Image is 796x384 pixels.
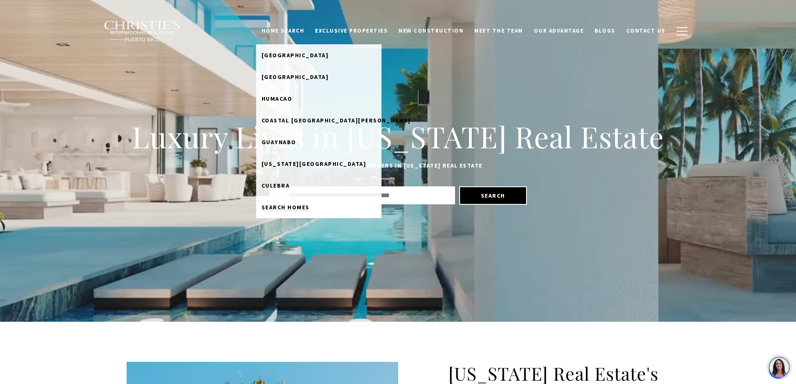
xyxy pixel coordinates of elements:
[469,23,529,39] a: Meet the Team
[595,27,615,34] span: Blogs
[310,23,393,39] a: Exclusive Properties
[104,20,181,42] img: Christie's International Real Estate black text logo
[256,88,381,109] a: Humacao
[262,160,366,168] span: [US_STATE][GEOGRAPHIC_DATA]
[256,44,381,66] a: [GEOGRAPHIC_DATA]
[262,51,329,59] span: [GEOGRAPHIC_DATA]
[262,73,329,81] span: [GEOGRAPHIC_DATA]
[256,66,381,88] a: [GEOGRAPHIC_DATA]
[256,131,381,153] a: Guaynabo
[399,27,463,34] span: New Construction
[127,161,670,171] p: Work with the leaders in [US_STATE] Real Estate
[626,27,666,34] span: Contact Us
[262,117,411,124] span: Coastal [GEOGRAPHIC_DATA][PERSON_NAME]
[256,175,381,196] a: Culebra
[262,203,310,211] span: Search Homes
[315,27,388,34] span: Exclusive Properties
[127,118,670,155] h1: Luxury Lives in [US_STATE] Real Estate
[262,138,296,146] span: Guaynabo
[459,186,527,205] button: Search
[589,23,621,39] a: Blogs
[262,182,290,189] span: Culebra
[529,23,590,39] a: Our Advantage
[262,95,292,102] span: Humacao
[256,153,381,175] a: [US_STATE][GEOGRAPHIC_DATA]
[5,5,24,24] img: be3d4b55-7850-4bcb-9297-a2f9cd376e78.png
[534,27,584,34] span: Our Advantage
[256,109,381,131] a: Coastal [GEOGRAPHIC_DATA][PERSON_NAME]
[256,23,310,39] a: Home Search
[256,196,381,218] a: Search Homes
[393,23,469,39] a: New Construction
